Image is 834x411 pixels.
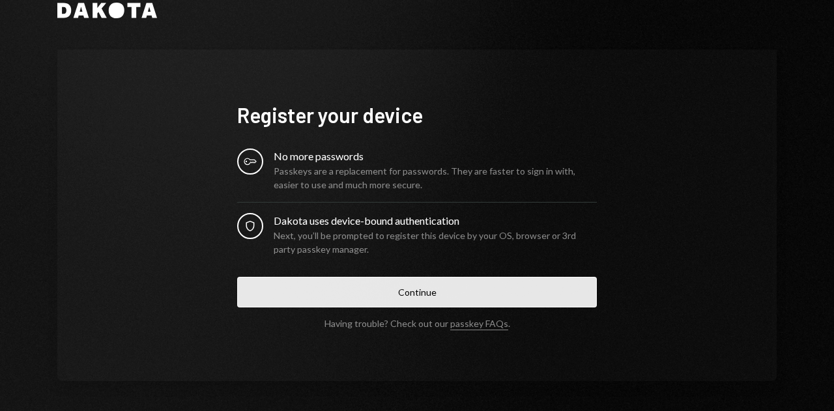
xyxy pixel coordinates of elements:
[274,149,597,164] div: No more passwords
[274,229,597,256] div: Next, you’ll be prompted to register this device by your OS, browser or 3rd party passkey manager.
[237,277,597,307] button: Continue
[274,164,597,191] div: Passkeys are a replacement for passwords. They are faster to sign in with, easier to use and much...
[237,102,597,128] h1: Register your device
[274,213,597,229] div: Dakota uses device-bound authentication
[324,318,510,329] div: Having trouble? Check out our .
[450,318,508,330] a: passkey FAQs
